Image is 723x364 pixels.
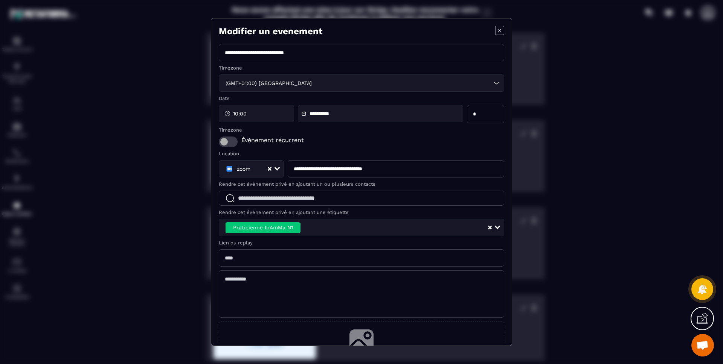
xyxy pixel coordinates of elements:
[219,219,504,236] div: Search for option
[233,110,247,117] span: 10:00
[302,222,487,234] input: Search for option
[219,209,504,215] label: Rendre cet événement privé en ajoutant une étiquette
[252,165,267,173] input: Search for option
[241,136,304,147] span: Évènement récurrent
[219,160,284,177] div: Search for option
[219,26,322,36] h2: Modifier un evenement
[219,65,504,71] label: Timezone
[237,165,250,173] span: zoom
[219,96,504,101] label: Date
[219,74,504,92] div: Search for option
[219,127,504,133] label: Timezone
[488,225,492,231] button: Clear Selected
[313,79,492,88] input: Search for option
[268,166,272,172] button: Clear Selected
[691,334,714,356] div: Mở cuộc trò chuyện
[219,181,504,187] label: Rendre cet événement privé en ajoutant un ou plusieurs contacts
[226,222,300,234] div: Praticienne InAmMa N1
[219,151,504,156] label: Location
[219,240,504,246] label: Lien du replay
[224,79,313,88] span: (GMT+01:00) [GEOGRAPHIC_DATA]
